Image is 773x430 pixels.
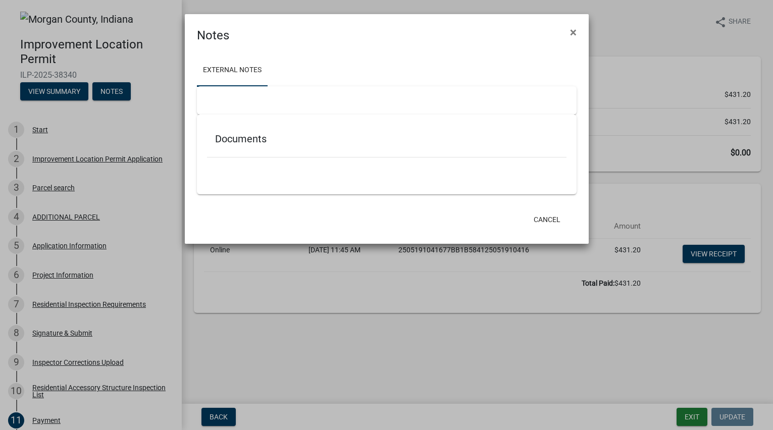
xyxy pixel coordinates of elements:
[197,55,268,87] a: External Notes
[215,133,558,145] h5: Documents
[526,210,569,229] button: Cancel
[570,25,577,39] span: ×
[562,18,585,46] button: Close
[197,26,229,44] h4: Notes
